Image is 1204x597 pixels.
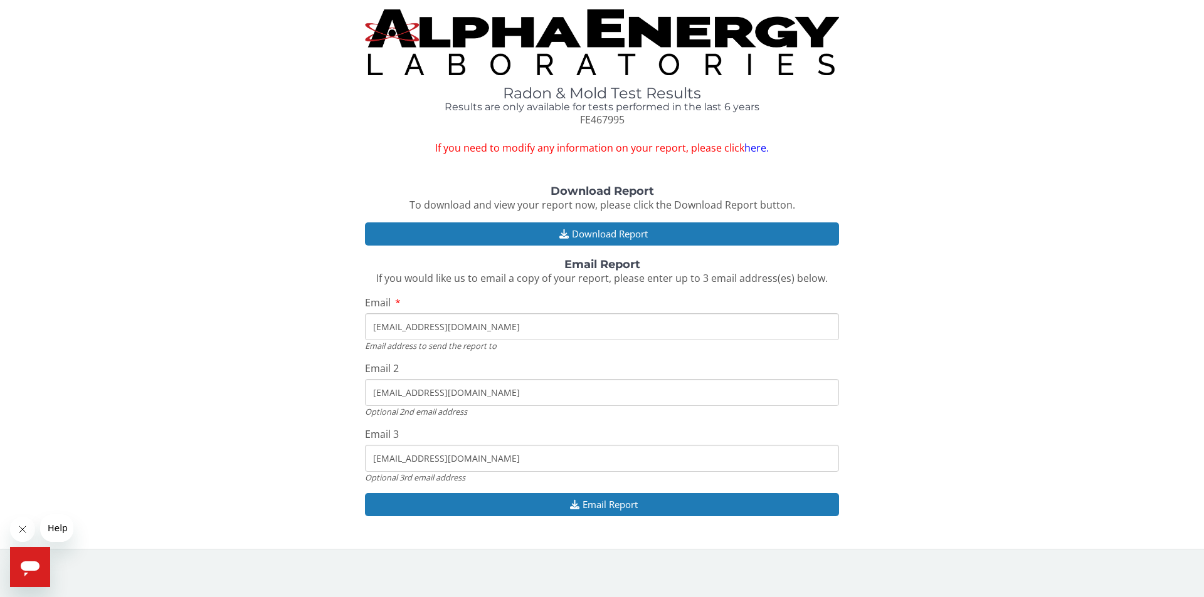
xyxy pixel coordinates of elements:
iframe: Close message [10,517,35,542]
span: Email [365,296,391,309]
iframe: Message from company [40,514,73,542]
a: here. [744,141,769,155]
h1: Radon & Mold Test Results [365,85,839,101]
strong: Download Report [551,184,654,198]
span: To download and view your report now, please click the Download Report button. [409,198,795,212]
span: Email 3 [365,427,399,441]
span: If you need to modify any information on your report, please click [365,141,839,155]
span: Email 2 [365,361,399,375]
strong: Email Report [564,257,640,271]
button: Download Report [365,222,839,246]
div: Optional 3rd email address [365,472,839,483]
iframe: Button to launch messaging window [10,547,50,587]
h4: Results are only available for tests performed in the last 6 years [365,101,839,113]
img: TightCrop.jpg [365,9,839,75]
button: Email Report [365,493,839,516]
div: Optional 2nd email address [365,406,839,417]
span: If you would like us to email a copy of your report, please enter up to 3 email address(es) below. [376,271,828,285]
span: FE467995 [580,113,625,127]
div: Email address to send the report to [365,340,839,351]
